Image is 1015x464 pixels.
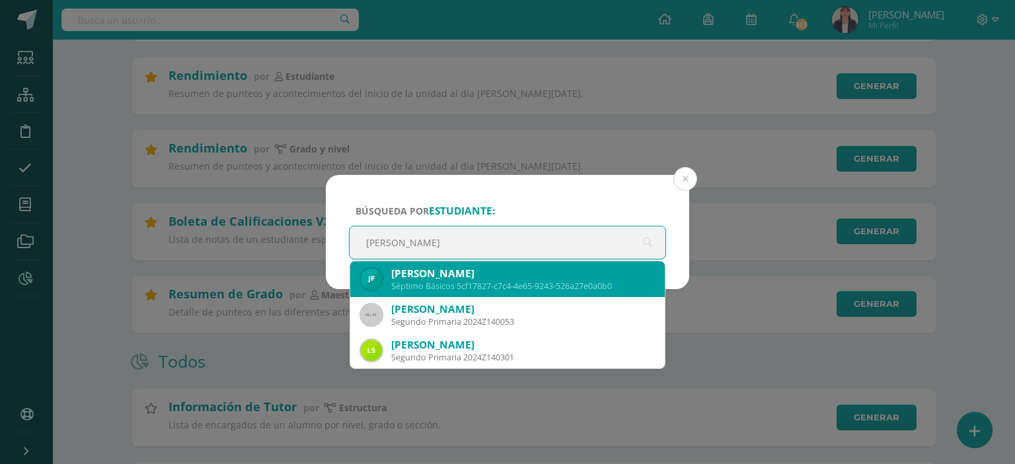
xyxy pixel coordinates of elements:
[356,205,495,217] span: Búsqueda por
[429,204,495,218] strong: estudiante:
[673,167,697,191] button: Close (Esc)
[391,352,654,363] div: Segundo Primaria 2024Z140301
[361,269,382,290] img: 311103a8cd66eeedbf7ebc9f553f178c.png
[391,316,654,327] div: Segundo Primaria 2024Z140053
[361,304,382,325] img: 45x45
[391,281,654,292] div: Séptimo Básicos 5cf17827-c7c4-4e65-9243-526a27e0a0b0
[391,267,654,281] div: [PERSON_NAME]
[350,226,665,259] input: ej. Nicholas Alekzander, etc.
[391,338,654,352] div: [PERSON_NAME]
[361,340,382,361] img: b130a301c89372baa4fb2bd75869a55b.png
[391,302,654,316] div: [PERSON_NAME]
